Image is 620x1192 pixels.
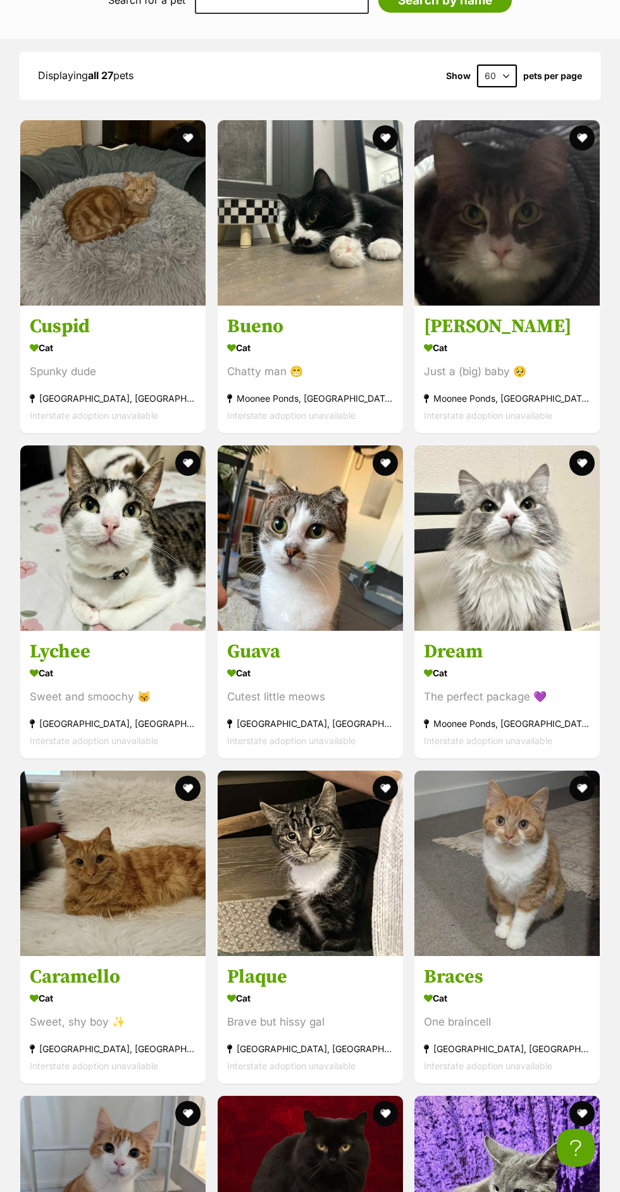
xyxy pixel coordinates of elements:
[446,71,471,81] span: Show
[414,771,600,956] img: Braces
[30,989,196,1007] div: Cat
[30,1040,196,1057] div: [GEOGRAPHIC_DATA], [GEOGRAPHIC_DATA]
[30,715,196,732] div: [GEOGRAPHIC_DATA], [GEOGRAPHIC_DATA]
[227,965,394,989] h3: Plaque
[569,776,595,801] button: favourite
[414,120,600,306] img: Sawyer
[227,390,394,407] div: Moonee Ponds, [GEOGRAPHIC_DATA]
[227,715,394,732] div: [GEOGRAPHIC_DATA], [GEOGRAPHIC_DATA]
[372,1101,397,1126] button: favourite
[218,771,403,956] img: Plaque
[424,363,590,380] div: Just a (big) baby 🥺
[175,125,201,151] button: favourite
[227,363,394,380] div: Chatty man 😁
[227,1040,394,1057] div: [GEOGRAPHIC_DATA], [GEOGRAPHIC_DATA]
[30,640,196,664] h3: Lychee
[218,120,403,306] img: Bueno
[227,1014,394,1031] div: Brave but hissy gal
[30,1060,158,1071] span: Interstate adoption unavailable
[20,771,206,956] img: Caramello
[175,1101,201,1126] button: favourite
[20,955,206,1084] a: Caramello Cat Sweet, shy boy ✨ [GEOGRAPHIC_DATA], [GEOGRAPHIC_DATA] Interstate adoption unavailab...
[424,1040,590,1057] div: [GEOGRAPHIC_DATA], [GEOGRAPHIC_DATA]
[218,445,403,631] img: Guava
[20,445,206,631] img: Lychee
[20,630,206,759] a: Lychee Cat Sweet and smoochy 😽 [GEOGRAPHIC_DATA], [GEOGRAPHIC_DATA] Interstate adoption unavailab...
[30,363,196,380] div: Spunky dude
[175,776,201,801] button: favourite
[424,965,590,989] h3: Braces
[30,338,196,357] div: Cat
[30,735,158,746] span: Interstate adoption unavailable
[424,1014,590,1031] div: One braincell
[569,450,595,476] button: favourite
[30,314,196,338] h3: Cuspid
[372,450,397,476] button: favourite
[88,69,113,82] strong: all 27
[424,390,590,407] div: Moonee Ponds, [GEOGRAPHIC_DATA]
[372,776,397,801] button: favourite
[30,664,196,682] div: Cat
[227,338,394,357] div: Cat
[218,305,403,433] a: Bueno Cat Chatty man 😁 Moonee Ponds, [GEOGRAPHIC_DATA] Interstate adoption unavailable favourite
[30,410,158,421] span: Interstate adoption unavailable
[424,338,590,357] div: Cat
[227,989,394,1007] div: Cat
[20,120,206,306] img: Cuspid
[424,640,590,664] h3: Dream
[424,989,590,1007] div: Cat
[424,735,552,746] span: Interstate adoption unavailable
[20,305,206,433] a: Cuspid Cat Spunky dude [GEOGRAPHIC_DATA], [GEOGRAPHIC_DATA] Interstate adoption unavailable favou...
[218,630,403,759] a: Guava Cat Cutest little meows [GEOGRAPHIC_DATA], [GEOGRAPHIC_DATA] Interstate adoption unavailabl...
[414,305,600,433] a: [PERSON_NAME] Cat Just a (big) baby 🥺 Moonee Ponds, [GEOGRAPHIC_DATA] Interstate adoption unavail...
[523,71,582,81] label: pets per page
[424,664,590,682] div: Cat
[424,410,552,421] span: Interstate adoption unavailable
[227,735,356,746] span: Interstate adoption unavailable
[30,965,196,989] h3: Caramello
[414,445,600,631] img: Dream
[424,715,590,732] div: Moonee Ponds, [GEOGRAPHIC_DATA]
[38,69,133,82] span: Displaying pets
[414,630,600,759] a: Dream Cat The perfect package 💜 Moonee Ponds, [GEOGRAPHIC_DATA] Interstate adoption unavailable f...
[227,664,394,682] div: Cat
[227,314,394,338] h3: Bueno
[372,125,397,151] button: favourite
[424,314,590,338] h3: [PERSON_NAME]
[30,390,196,407] div: [GEOGRAPHIC_DATA], [GEOGRAPHIC_DATA]
[227,688,394,705] div: Cutest little meows
[227,640,394,664] h3: Guava
[30,688,196,705] div: Sweet and smoochy 😽
[227,1060,356,1071] span: Interstate adoption unavailable
[175,450,201,476] button: favourite
[414,955,600,1084] a: Braces Cat One braincell [GEOGRAPHIC_DATA], [GEOGRAPHIC_DATA] Interstate adoption unavailable fav...
[218,955,403,1084] a: Plaque Cat Brave but hissy gal [GEOGRAPHIC_DATA], [GEOGRAPHIC_DATA] Interstate adoption unavailab...
[557,1129,595,1167] iframe: Help Scout Beacon - Open
[424,1060,552,1071] span: Interstate adoption unavailable
[424,688,590,705] div: The perfect package 💜
[227,410,356,421] span: Interstate adoption unavailable
[30,1014,196,1031] div: Sweet, shy boy ✨
[569,1101,595,1126] button: favourite
[569,125,595,151] button: favourite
